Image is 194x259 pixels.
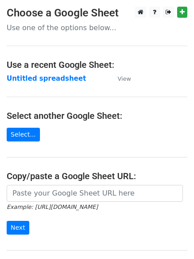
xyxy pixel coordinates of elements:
[7,171,187,181] h4: Copy/paste a Google Sheet URL:
[7,221,29,235] input: Next
[7,204,98,210] small: Example: [URL][DOMAIN_NAME]
[7,59,187,70] h4: Use a recent Google Sheet:
[109,75,131,82] a: View
[118,75,131,82] small: View
[7,185,183,202] input: Paste your Google Sheet URL here
[150,216,194,259] iframe: Chat Widget
[7,23,187,32] p: Use one of the options below...
[7,75,86,82] a: Untitled spreadsheet
[7,128,40,141] a: Select...
[7,7,187,20] h3: Choose a Google Sheet
[7,110,187,121] h4: Select another Google Sheet:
